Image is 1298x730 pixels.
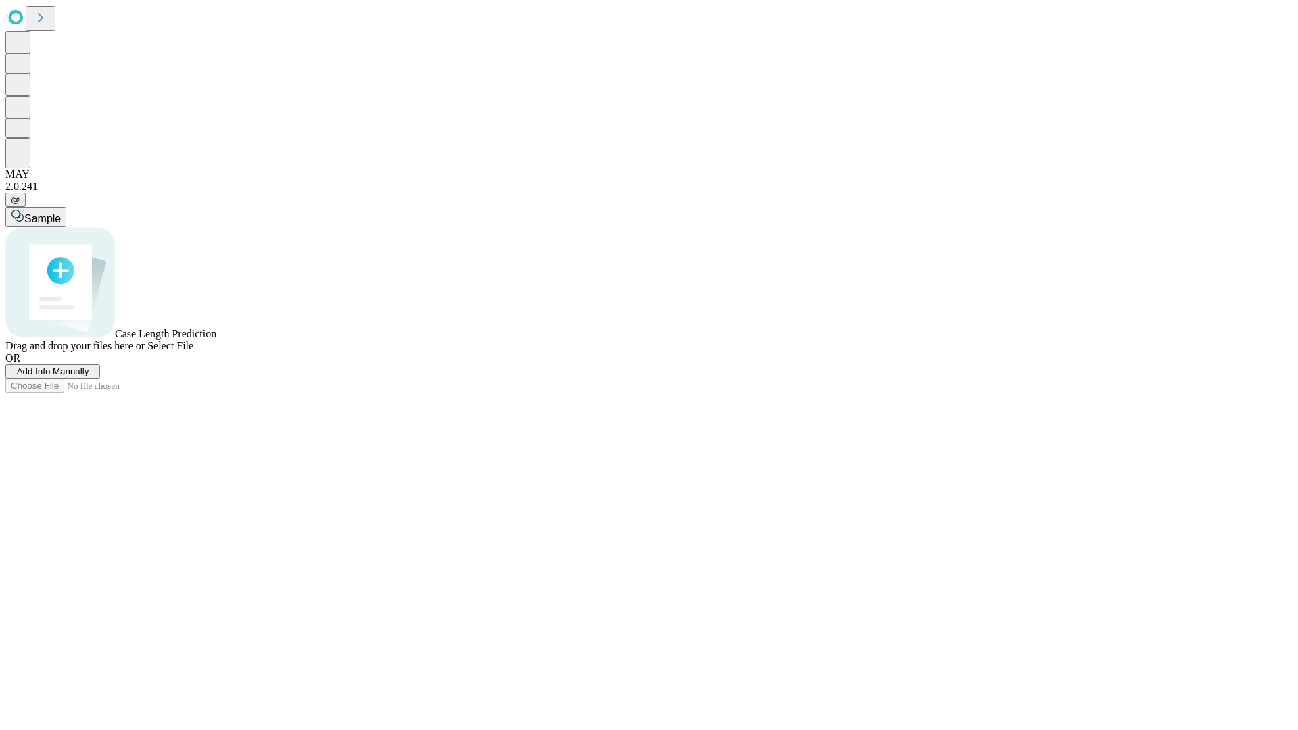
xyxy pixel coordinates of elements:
button: Sample [5,207,66,227]
span: Case Length Prediction [115,328,216,339]
span: Drag and drop your files here or [5,340,145,351]
span: Select File [147,340,193,351]
span: Sample [24,213,61,224]
button: @ [5,193,26,207]
span: @ [11,195,20,205]
div: 2.0.241 [5,180,1293,193]
button: Add Info Manually [5,364,100,379]
span: OR [5,352,20,364]
div: MAY [5,168,1293,180]
span: Add Info Manually [17,366,89,376]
